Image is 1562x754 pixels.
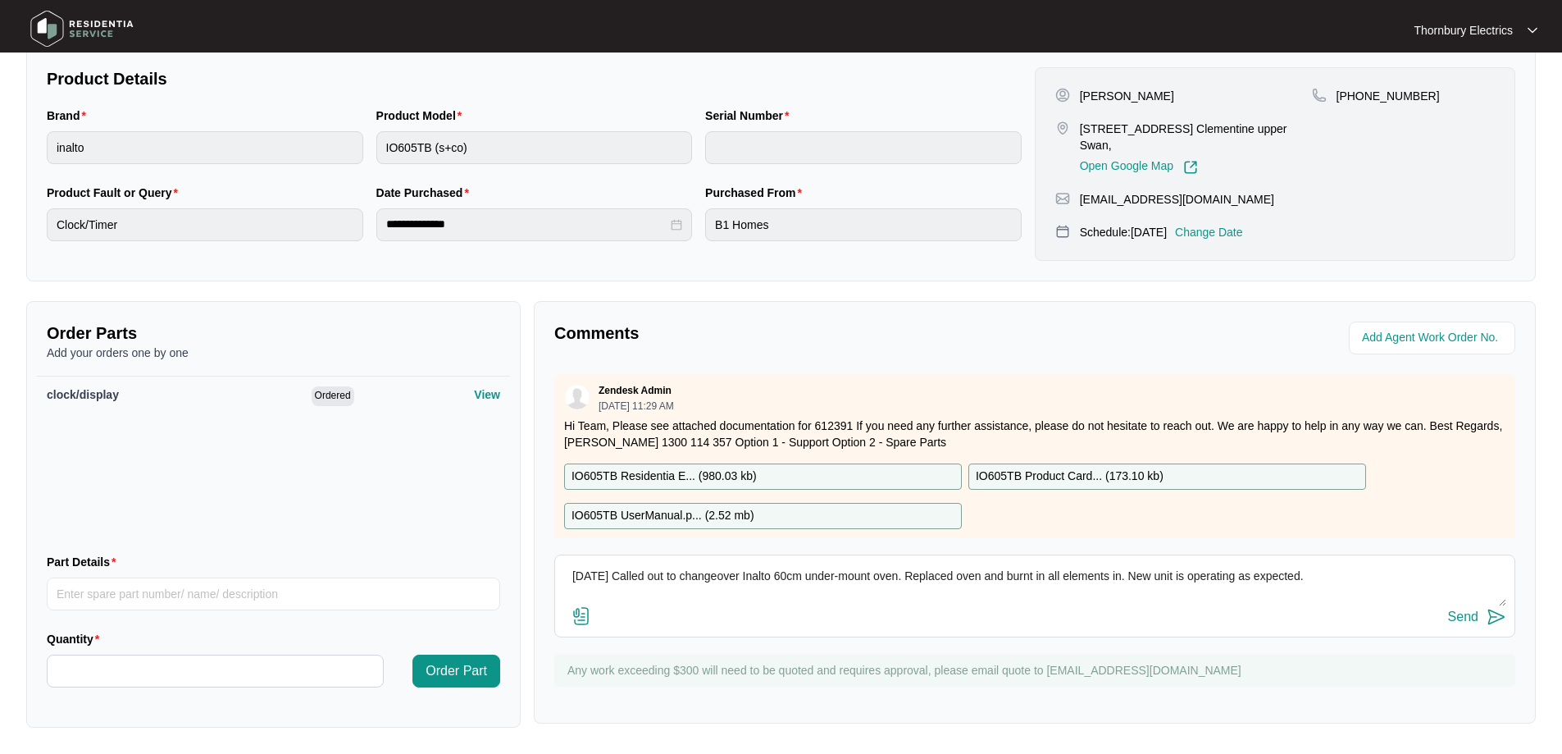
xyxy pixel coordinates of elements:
[312,386,354,406] span: Ordered
[705,208,1022,241] input: Purchased From
[47,131,363,164] input: Brand
[47,322,500,345] p: Order Parts
[1337,88,1440,104] p: [PHONE_NUMBER]
[1183,160,1198,175] img: Link-External
[1414,22,1513,39] p: Thornbury Electrics
[1055,121,1070,135] img: map-pin
[47,185,184,201] label: Product Fault or Query
[1448,610,1478,624] div: Send
[705,131,1022,164] input: Serial Number
[386,216,668,233] input: Date Purchased
[1487,607,1506,627] img: send-icon.svg
[572,468,757,486] p: IO605TB Residentia E... ( 980.03 kb )
[1175,224,1243,240] p: Change Date
[1080,88,1174,104] p: [PERSON_NAME]
[705,107,795,124] label: Serial Number
[47,107,93,124] label: Brand
[474,386,500,403] p: View
[1055,191,1070,206] img: map-pin
[412,655,500,688] button: Order Part
[47,631,106,647] label: Quantity
[565,385,590,409] img: user.svg
[48,656,383,687] input: Quantity
[1362,328,1505,348] input: Add Agent Work Order No.
[1080,224,1167,240] p: Schedule: [DATE]
[376,131,693,164] input: Product Model
[1080,160,1198,175] a: Open Google Map
[976,468,1164,486] p: IO605TB Product Card... ( 173.10 kb )
[1080,121,1312,153] p: [STREET_ADDRESS] Clementine upper Swan,
[1448,606,1506,628] button: Send
[599,401,674,411] p: [DATE] 11:29 AM
[47,578,500,610] input: Part Details
[572,606,591,626] img: file-attachment-doc.svg
[599,384,672,397] p: Zendesk Admin
[1055,88,1070,103] img: user-pin
[25,4,139,53] img: residentia service logo
[1528,26,1537,34] img: dropdown arrow
[376,185,476,201] label: Date Purchased
[47,208,363,241] input: Product Fault or Query
[564,418,1505,450] p: Hi Team, Please see attached documentation for 612391 If you need any further assistance, please ...
[47,554,123,570] label: Part Details
[563,564,1506,606] textarea: [DATE] Called out to changeover Inalto 60cm under-mount oven. Replaced oven and burnt in all elem...
[47,388,119,401] span: clock/display
[1080,191,1274,208] p: [EMAIL_ADDRESS][DOMAIN_NAME]
[572,507,754,525] p: IO605TB UserManual.p... ( 2.52 mb )
[567,662,1507,679] p: Any work exceeding $300 will need to be quoted and requires approval, please email quote to [EMAI...
[554,322,1023,345] p: Comments
[426,661,487,681] span: Order Part
[1312,88,1327,103] img: map-pin
[47,345,500,361] p: Add your orders one by one
[47,67,1022,90] p: Product Details
[1055,224,1070,239] img: map-pin
[705,185,808,201] label: Purchased From
[376,107,469,124] label: Product Model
